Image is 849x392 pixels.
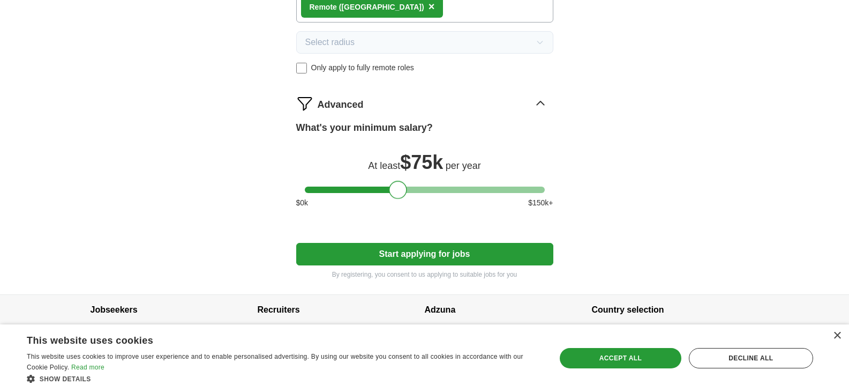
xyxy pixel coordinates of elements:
div: Accept all [560,348,681,368]
img: filter [296,95,313,112]
span: At least [368,160,400,171]
span: × [429,1,435,12]
span: This website uses cookies to improve user experience and to enable personalised advertising. By u... [27,353,523,371]
span: Show details [40,375,91,383]
div: This website uses cookies [27,331,514,347]
span: Advanced [318,98,364,112]
span: $ 150 k+ [528,197,553,209]
span: Select radius [305,36,355,49]
div: Decline all [689,348,813,368]
span: $ 75k [400,151,443,173]
span: per year [446,160,481,171]
input: Only apply to fully remote roles [296,63,307,73]
div: Remote ([GEOGRAPHIC_DATA]) [310,2,424,13]
a: Read more, opens a new window [71,364,104,371]
p: By registering, you consent to us applying to suitable jobs for you [296,270,553,279]
div: Close [833,332,841,340]
button: Start applying for jobs [296,243,553,265]
h4: Country selection [592,295,759,325]
span: $ 0 k [296,197,309,209]
button: Select radius [296,31,553,54]
div: Show details [27,373,540,384]
label: What's your minimum salary? [296,121,433,135]
span: Only apply to fully remote roles [311,62,414,73]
